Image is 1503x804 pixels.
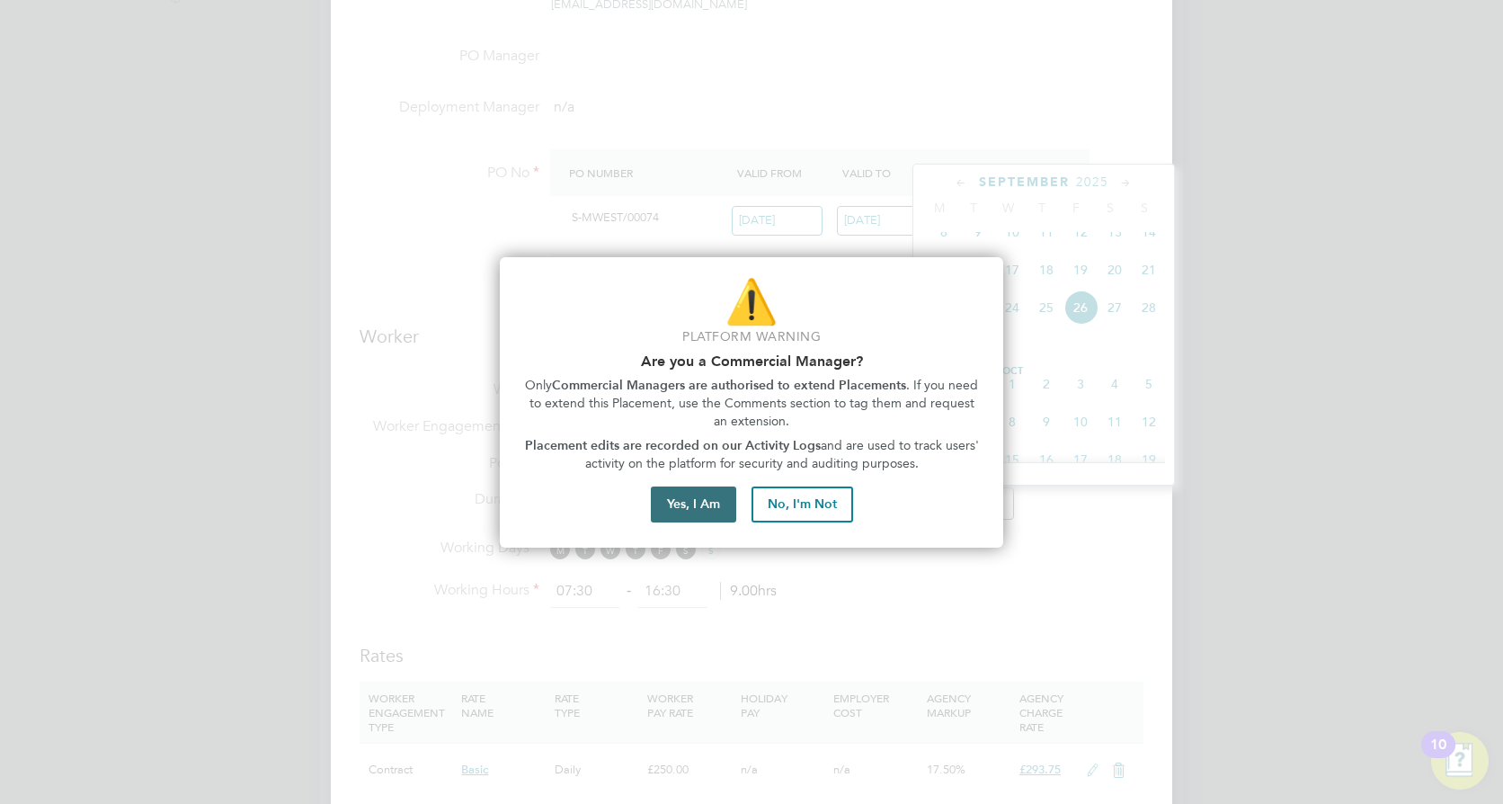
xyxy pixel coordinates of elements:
[521,328,982,346] p: Platform Warning
[525,438,821,453] strong: Placement edits are recorded on our Activity Logs
[552,378,906,393] strong: Commercial Managers are authorised to extend Placements
[529,378,983,428] span: . If you need to extend this Placement, use the Comments section to tag them and request an exten...
[751,487,853,523] button: No, I'm Not
[500,257,1003,549] div: Are you part of the Commercial Team?
[585,438,983,471] span: and are used to track users' activity on the platform for security and auditing purposes.
[525,378,552,393] span: Only
[521,353,982,370] h2: Are you a Commercial Manager?
[651,487,736,523] button: Yes, I Am
[521,272,982,332] p: ⚠️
